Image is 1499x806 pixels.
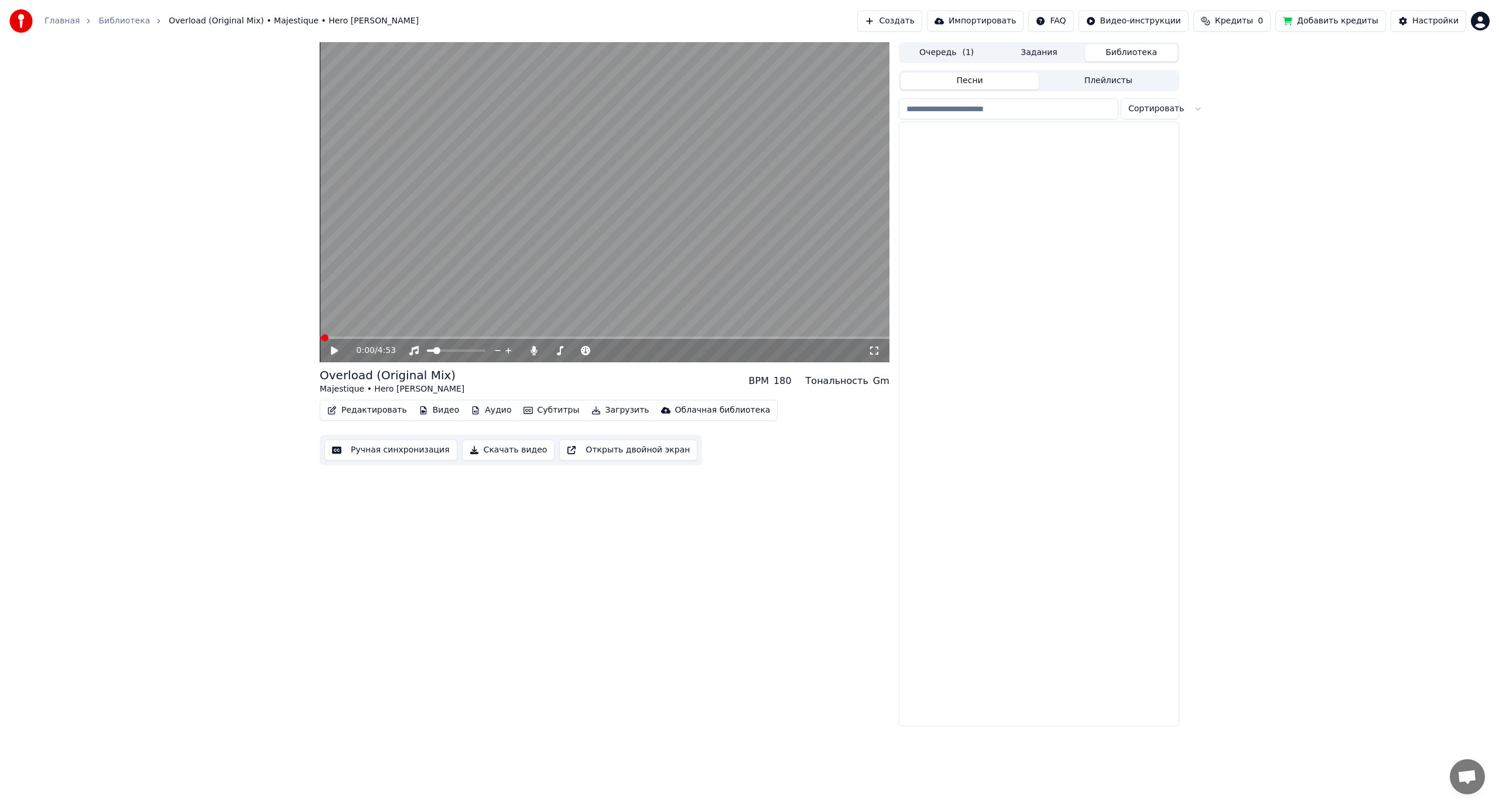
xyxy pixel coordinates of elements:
span: Сортировать [1128,103,1184,115]
div: / [357,345,385,356]
img: youka [9,9,33,33]
a: Открытый чат [1450,759,1485,794]
span: Кредиты [1215,15,1253,27]
span: 0:00 [357,345,375,356]
span: ( 1 ) [962,47,974,59]
button: Кредиты0 [1193,11,1271,32]
div: Majestique • Hero [PERSON_NAME] [320,383,464,395]
button: Видео [414,402,464,419]
button: Открыть двойной экран [559,440,697,461]
div: BPM [749,374,769,388]
button: Скачать видео [462,440,555,461]
div: Настройки [1412,15,1459,27]
div: Тональность [806,374,868,388]
button: Очередь [901,44,993,61]
button: Задания [993,44,1086,61]
nav: breadcrumb [45,15,419,27]
button: Настройки [1391,11,1466,32]
button: Видео-инструкции [1079,11,1189,32]
div: Облачная библиотека [675,404,771,416]
button: Создать [857,11,922,32]
span: 4:53 [378,345,396,356]
button: Плейлисты [1039,73,1178,90]
a: Главная [45,15,80,27]
button: Песни [901,73,1039,90]
button: FAQ [1028,11,1073,32]
button: Ручная синхронизация [324,440,457,461]
button: Аудио [466,402,516,419]
button: Добавить кредиты [1275,11,1386,32]
button: Загрузить [587,402,654,419]
button: Библиотека [1085,44,1178,61]
button: Субтитры [519,402,584,419]
span: Overload (Original Mix) • Majestique • Hero [PERSON_NAME] [169,15,419,27]
button: Редактировать [323,402,412,419]
div: 180 [774,374,792,388]
div: Gm [873,374,889,388]
span: 0 [1258,15,1263,27]
a: Библиотека [98,15,150,27]
button: Импортировать [927,11,1024,32]
div: Overload (Original Mix) [320,367,464,383]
